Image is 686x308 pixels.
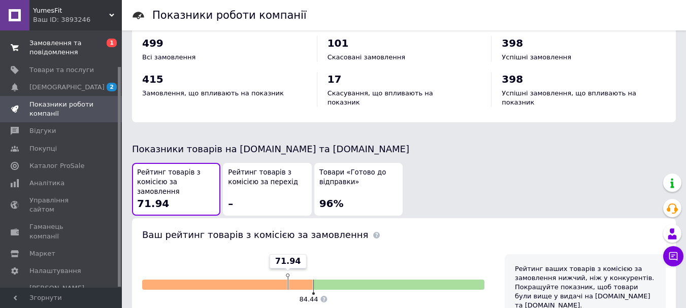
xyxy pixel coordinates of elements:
span: 71.94 [137,197,169,210]
span: 96% [319,197,344,210]
span: Успішні замовлення [502,53,571,61]
span: 415 [142,73,164,85]
span: 398 [502,37,523,49]
span: Товари «Готово до відправки» [319,168,398,187]
span: Всі замовлення [142,53,195,61]
span: Скасовані замовлення [328,53,405,61]
span: 84.44 [299,295,318,303]
span: Каталог ProSale [29,161,84,170]
span: Управління сайтом [29,196,94,214]
span: Показники товарів на [DOMAIN_NAME] та [DOMAIN_NAME] [132,144,409,154]
span: Замовлення, що впливають на показник [142,89,284,97]
span: Показники роботи компанії [29,100,94,118]
span: 71.94 [275,256,301,267]
span: YumesFit [33,6,109,15]
span: 101 [328,37,349,49]
span: Рейтинг товарів з комісією за замовлення [137,168,215,196]
span: Замовлення та повідомлення [29,39,94,57]
span: 2 [107,83,117,91]
span: Рейтинг товарів з комісією за перехід [228,168,306,187]
span: Налаштування [29,266,81,276]
span: Аналітика [29,179,64,188]
span: Гаманець компанії [29,222,94,241]
span: 398 [502,73,523,85]
span: Відгуки [29,126,56,135]
button: Товари «Готово до відправки»96% [314,163,403,216]
button: Рейтинг товарів з комісією за замовлення71.94 [132,163,220,216]
button: Рейтинг товарів з комісією за перехід– [223,163,311,216]
span: Успішні замовлення, що впливають на показник [502,89,636,106]
span: Ваш рейтинг товарів з комісією за замовлення [142,229,368,240]
h1: Показники роботи компанії [152,9,307,21]
span: Маркет [29,249,55,258]
span: Покупці [29,144,57,153]
div: Ваш ID: 3893246 [33,15,122,24]
button: Чат з покупцем [663,246,683,266]
span: – [228,197,233,210]
span: 499 [142,37,164,49]
span: Скасування, що впливають на показник [328,89,433,106]
span: Товари та послуги [29,65,94,75]
span: [DEMOGRAPHIC_DATA] [29,83,105,92]
span: 1 [107,39,117,47]
span: 17 [328,73,342,85]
